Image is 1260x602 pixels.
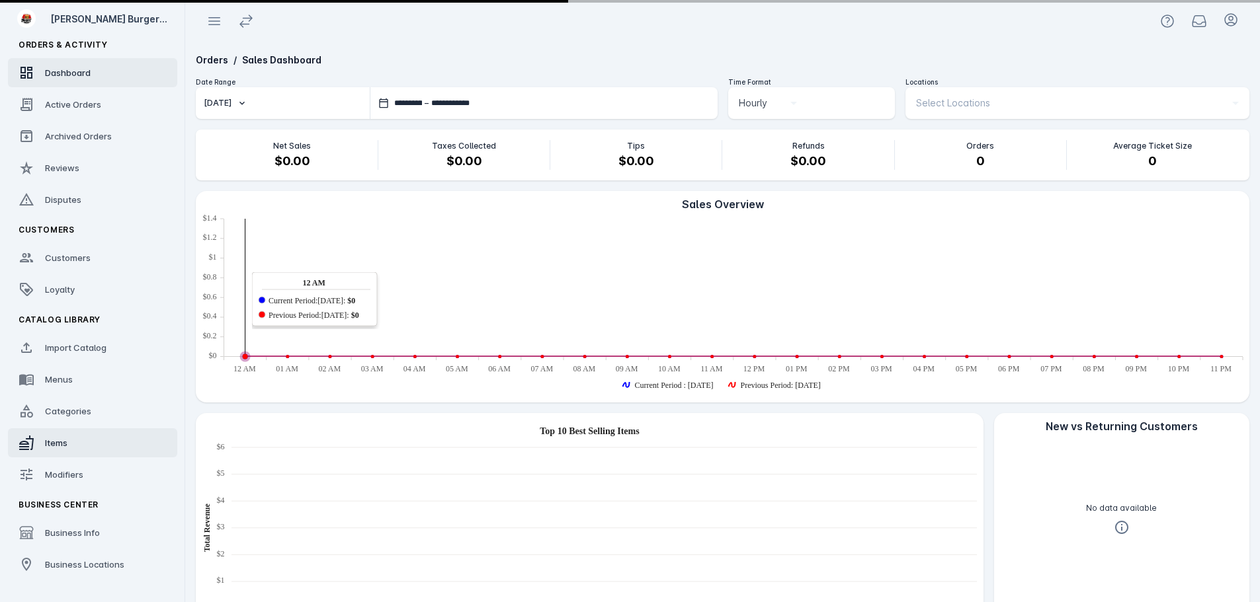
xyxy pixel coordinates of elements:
[196,212,1249,402] ejs-chart: . Syncfusion interactive chart.
[196,77,718,87] div: Date Range
[1040,364,1062,373] text: 07 PM
[8,122,177,151] a: Archived Orders
[45,163,79,173] span: Reviews
[204,97,231,109] div: [DATE]
[209,351,217,360] text: $0
[318,364,341,373] text: 02 AM
[729,381,821,390] g: Previous Period: Sep 13 series is showing, press enter to hide the Previous Period: Sep 13 series
[45,99,101,110] span: Active Orders
[626,356,628,357] ellipse: Sat Sep 20 2025 09:00:00 GMT-0500 (Central Daylight Time): 0, Previous Period: Sep 13
[45,559,124,570] span: Business Locations
[45,342,106,353] span: Import Catalog
[242,54,321,65] a: Sales Dashboard
[274,152,310,170] h4: $0.00
[635,381,714,390] text: Current Period : [DATE]
[669,356,671,357] ellipse: Sat Sep 20 2025 10:00:00 GMT-0500 (Central Daylight Time): 0, Previous Period: Sep 13
[19,315,101,324] span: Catalog Library
[913,364,935,373] text: 04 PM
[233,54,237,65] span: /
[203,292,217,301] text: $0.6
[540,426,640,436] text: null
[372,356,374,357] ellipse: Sat Sep 20 2025 03:00:00 GMT-0500 (Central Daylight Time): 0, Previous Period: Sep 13
[870,364,892,373] text: 03 PM
[956,364,978,373] text: 05 PM
[923,356,925,357] ellipse: Sat Sep 20 2025 16:00:00 GMT-0500 (Central Daylight Time): 0, Previous Period: Sep 13
[839,356,841,357] ellipse: Sat Sep 20 2025 14:00:00 GMT-0500 (Central Daylight Time): 0, Previous Period: Sep 13
[998,364,1020,373] text: 06 PM
[45,67,91,78] span: Dashboard
[50,12,172,26] div: [PERSON_NAME] Burger Bar
[276,364,298,373] text: 01 AM
[456,356,458,357] ellipse: Sat Sep 20 2025 05:00:00 GMT-0500 (Central Daylight Time): 0, Previous Period: Sep 13
[203,331,217,340] text: $0.2
[329,356,331,357] ellipse: Sat Sep 20 2025 02:00:00 GMT-0500 (Central Daylight Time): 0, Previous Period: Sep 13
[1051,356,1053,357] ellipse: Sat Sep 20 2025 19:00:00 GMT-0500 (Central Daylight Time): 0, Previous Period: Sep 13
[8,365,177,394] a: Menus
[8,460,177,489] a: Modifiers
[203,272,217,282] text: $0.8
[741,381,821,390] text: Previous Period: [DATE]
[19,40,107,50] span: Orders & Activity
[45,131,112,141] span: Archived Orders
[700,364,723,373] text: 11 AM
[432,140,496,152] p: Taxes Collected
[203,311,217,320] text: $0.4
[45,437,67,448] span: Items
[45,284,75,295] span: Loyalty
[446,364,468,373] text: 05 AM
[273,140,311,152] p: Net Sales
[1220,356,1222,357] ellipse: Sat Sep 20 2025 23:00:00 GMT-0500 (Central Daylight Time): 0, Previous Period: Sep 13
[403,364,426,373] text: 04 AM
[196,54,228,65] a: Orders
[1168,364,1190,373] text: 10 PM
[8,90,177,119] a: Active Orders
[728,77,895,87] div: Time Format
[45,406,91,416] span: Categories
[792,140,825,152] p: Refunds
[796,356,798,357] ellipse: Sat Sep 20 2025 13:00:00 GMT-0500 (Central Daylight Time): 0, Previous Period: Sep 13
[414,356,416,357] ellipse: Sat Sep 20 2025 04:00:00 GMT-0500 (Central Daylight Time): 0, Previous Period: Sep 13
[217,442,225,451] text: $6
[203,213,217,223] text: $1.4
[1178,356,1180,357] ellipse: Sat Sep 20 2025 22:00:00 GMT-0500 (Central Daylight Time): 0, Previous Period: Sep 13
[616,364,638,373] text: 09 AM
[19,500,99,509] span: Business Center
[488,364,511,373] text: 06 AM
[541,356,543,357] ellipse: Sat Sep 20 2025 07:00:00 GMT-0500 (Central Daylight Time): 0, Previous Period: Sep 13
[446,152,482,170] h4: $0.00
[584,356,586,357] ellipse: Sat Sep 20 2025 08:00:00 GMT-0500 (Central Daylight Time): 0, Previous Period: Sep 13
[8,243,177,272] a: Customers
[196,87,370,119] button: [DATE]
[627,140,645,152] p: Tips
[573,364,596,373] text: 08 AM
[19,225,74,235] span: Customers
[1126,364,1148,373] text: 09 PM
[1086,502,1157,514] span: No data available
[45,527,100,538] span: Business Info
[217,469,225,478] text: $5
[8,333,177,362] a: Import Catalog
[1008,356,1010,357] ellipse: Sat Sep 20 2025 18:00:00 GMT-0500 (Central Daylight Time): 0, Previous Period: Sep 13
[8,58,177,87] a: Dashboard
[217,576,225,585] text: $1
[739,95,767,111] span: Hourly
[1083,364,1105,373] text: 08 PM
[8,275,177,304] a: Loyalty
[881,356,883,357] ellipse: Sat Sep 20 2025 15:00:00 GMT-0500 (Central Daylight Time): 0, Previous Period: Sep 13
[8,550,177,579] a: Business Locations
[1210,364,1232,373] text: 11 PM
[196,196,1249,212] div: Sales Overview
[45,374,73,385] span: Menus
[8,518,177,547] a: Business Info
[743,364,765,373] text: 12 PM
[8,396,177,426] a: Categories
[8,153,177,182] a: Reviews
[966,140,994,152] p: Orders
[658,364,681,373] text: 10 AM
[1113,140,1192,152] p: Average Ticket Size
[618,152,654,170] h4: $0.00
[202,503,212,552] text: Total Revenue
[209,252,217,262] text: $1
[217,522,225,531] text: $3
[361,364,384,373] text: 03 AM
